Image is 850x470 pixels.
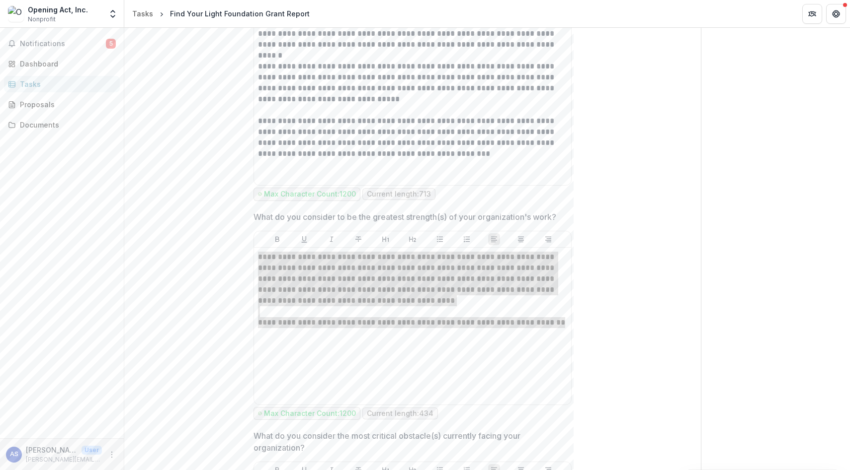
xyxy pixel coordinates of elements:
[254,211,556,223] p: What do you consider to be the greatest strength(s) of your organization's work?
[10,451,18,458] div: Alexander Santiago-Jirau
[106,39,116,49] span: 5
[170,8,310,19] div: Find Your Light Foundation Grant Report
[515,233,527,245] button: Align Center
[20,40,106,48] span: Notifications
[4,76,120,92] a: Tasks
[326,233,338,245] button: Italicize
[264,190,356,199] p: Max Character Count: 1200
[298,233,310,245] button: Underline
[26,445,78,455] p: [PERSON_NAME]
[20,59,112,69] div: Dashboard
[20,120,112,130] div: Documents
[128,6,157,21] a: Tasks
[28,15,56,24] span: Nonprofit
[4,96,120,113] a: Proposals
[4,36,120,52] button: Notifications5
[264,409,356,418] p: Max Character Count: 1200
[802,4,822,24] button: Partners
[542,233,554,245] button: Align Right
[4,56,120,72] a: Dashboard
[26,455,102,464] p: [PERSON_NAME][EMAIL_ADDRESS][DOMAIN_NAME]
[82,446,102,455] p: User
[367,409,433,418] p: Current length: 434
[461,233,473,245] button: Ordered List
[434,233,446,245] button: Bullet List
[4,117,120,133] a: Documents
[407,233,419,245] button: Heading 2
[271,233,283,245] button: Bold
[128,6,314,21] nav: breadcrumb
[380,233,392,245] button: Heading 1
[132,8,153,19] div: Tasks
[826,4,846,24] button: Get Help
[352,233,364,245] button: Strike
[367,190,431,199] p: Current length: 713
[20,79,112,89] div: Tasks
[106,449,118,461] button: More
[106,4,120,24] button: Open entity switcher
[28,4,88,15] div: Opening Act, Inc.
[20,99,112,110] div: Proposals
[254,430,566,454] p: What do you consider the most critical obstacle(s) currently facing your organization?
[488,233,500,245] button: Align Left
[8,6,24,22] img: Opening Act, Inc.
